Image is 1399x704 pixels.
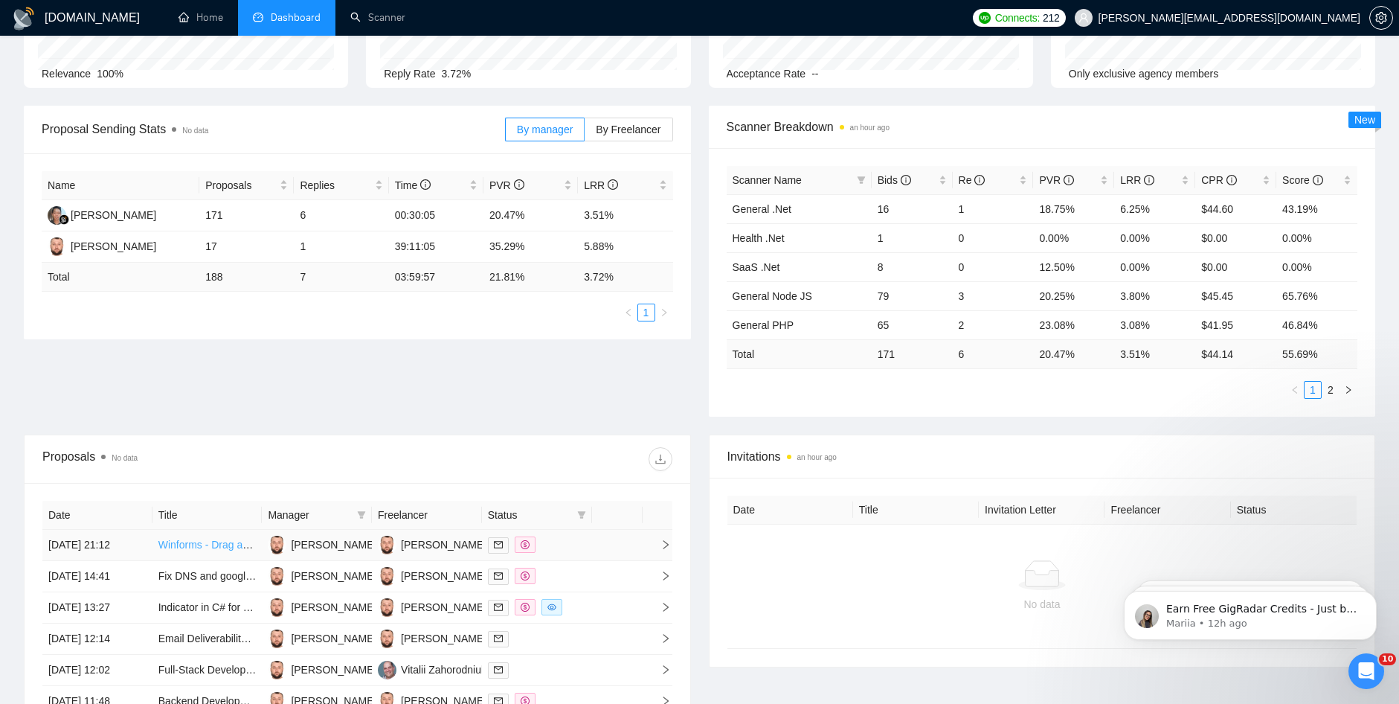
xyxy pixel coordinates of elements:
[494,603,503,612] span: mail
[294,231,388,263] td: 1
[152,592,263,624] td: Indicator in C# for TWM Trading platform
[1201,174,1236,186] span: CPR
[596,124,660,135] span: By Freelancer
[1304,381,1322,399] li: 1
[995,10,1040,26] span: Connects:
[268,632,376,644] a: ST[PERSON_NAME]
[48,208,156,220] a: TH[PERSON_NAME]
[205,177,277,193] span: Proposals
[71,238,156,255] div: [PERSON_NAME]
[649,447,672,471] button: download
[733,174,802,186] span: Scanner Name
[384,68,435,80] span: Reply Rate
[372,501,482,530] th: Freelancer
[378,632,486,644] a: ST[PERSON_NAME]
[733,203,791,215] a: General .Net
[979,12,991,24] img: upwork-logo.png
[42,501,152,530] th: Date
[620,304,637,321] li: Previous Page
[1033,252,1114,281] td: 12.50%
[1195,310,1276,339] td: $41.95
[733,290,812,302] a: General Node JS
[1114,281,1195,310] td: 3.80%
[547,603,556,612] span: eye
[42,171,199,200] th: Name
[442,68,472,80] span: 3.72%
[483,200,578,231] td: 20.47%
[638,304,655,321] a: 1
[357,511,366,519] span: filter
[158,633,650,644] a: Email Deliverability Expert Needed to Prevent Our Emails from Going to Spam ([DOMAIN_NAME] domain)
[389,200,483,231] td: 00:30:05
[727,68,806,80] span: Acceptance Rate
[727,118,1358,136] span: Scanner Breakdown
[350,11,405,24] a: searchScanner
[152,624,263,655] td: Email Deliverability Expert Needed to Prevent Our Emails from Going to Spam (dgx.eco domain)
[1276,339,1357,368] td: 55.69 %
[483,231,578,263] td: 35.29%
[1379,653,1396,665] span: 10
[655,304,673,321] button: right
[739,596,1345,612] div: No data
[649,540,671,550] span: right
[378,661,396,679] img: VZ
[901,175,911,185] span: info-circle
[733,319,794,331] a: General PHP
[727,496,853,525] th: Date
[48,237,66,256] img: ST
[1231,496,1357,525] th: Status
[797,453,837,461] time: an hour ago
[268,601,376,612] a: ST[PERSON_NAME]
[660,308,669,317] span: right
[574,504,589,526] span: filter
[378,598,396,617] img: ST
[1369,6,1393,30] button: setting
[1033,339,1114,368] td: 20.47 %
[872,310,953,339] td: 65
[1286,381,1304,399] button: left
[649,665,671,675] span: right
[354,504,369,526] span: filter
[1282,174,1322,186] span: Score
[578,263,672,292] td: 3.72 %
[649,633,671,644] span: right
[1322,381,1339,399] li: 2
[378,569,486,581] a: ST[PERSON_NAME]
[624,308,633,317] span: left
[1276,194,1357,223] td: 43.19%
[378,663,486,675] a: VZVitalii Zahorodniuk
[1114,252,1195,281] td: 0.00%
[517,124,573,135] span: By manager
[953,310,1034,339] td: 2
[521,572,530,580] span: dollar
[1064,175,1074,185] span: info-circle
[300,177,371,193] span: Replies
[608,179,618,190] span: info-circle
[1114,223,1195,252] td: 0.00%
[1276,310,1357,339] td: 46.84%
[655,304,673,321] li: Next Page
[42,624,152,655] td: [DATE] 12:14
[494,634,503,643] span: mail
[152,655,263,686] td: Full-Stack Developer (React + Node.js + MySQL) for AI-Powered Healthcare Web App
[584,179,618,191] span: LRR
[578,231,672,263] td: 5.88%
[389,263,483,292] td: 03:59:57
[291,599,376,615] div: [PERSON_NAME]
[1313,175,1323,185] span: info-circle
[268,598,286,617] img: ST
[1276,223,1357,252] td: 0.00%
[158,570,361,582] a: Fix DNS and google workspace email setup
[152,530,263,561] td: Winforms - Drag and drop from Outlook
[294,263,388,292] td: 7
[872,223,953,252] td: 1
[514,179,524,190] span: info-circle
[389,231,483,263] td: 39:11:05
[578,200,672,231] td: 3.51%
[42,530,152,561] td: [DATE] 21:12
[42,263,199,292] td: Total
[268,567,286,586] img: ST
[1104,496,1230,525] th: Freelancer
